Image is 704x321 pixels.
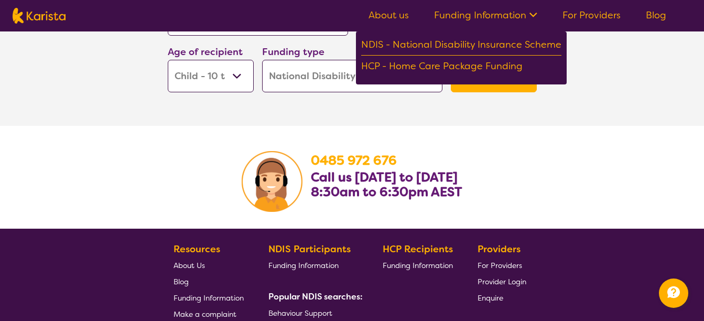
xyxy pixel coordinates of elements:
b: HCP Recipients [383,243,453,255]
a: Funding Information [268,257,359,273]
a: About us [369,9,409,22]
button: Channel Menu [659,279,688,308]
div: NDIS - National Disability Insurance Scheme [361,37,561,56]
b: Resources [174,243,220,255]
b: NDIS Participants [268,243,351,255]
a: About Us [174,257,244,273]
a: Blog [646,9,666,22]
span: Funding Information [174,293,244,303]
a: 0485 972 676 [311,152,397,169]
b: 8:30am to 6:30pm AEST [311,184,462,200]
label: Age of recipient [168,46,243,58]
img: Karista logo [13,8,66,24]
a: Funding Information [383,257,453,273]
b: Popular NDIS searches: [268,291,363,302]
div: HCP - Home Care Package Funding [361,58,561,77]
a: Enquire [478,290,526,306]
a: Funding Information [174,290,244,306]
span: Blog [174,277,189,286]
span: About Us [174,261,205,270]
span: Funding Information [383,261,453,270]
span: Make a complaint [174,309,236,319]
span: Enquire [478,293,503,303]
a: For Providers [562,9,621,22]
img: Karista Client Service [242,151,302,212]
a: Provider Login [478,273,526,290]
span: Behaviour Support [268,308,332,318]
a: Funding Information [434,9,537,22]
label: Funding type [262,46,324,58]
b: Providers [478,243,521,255]
a: Blog [174,273,244,290]
b: Call us [DATE] to [DATE] [311,169,458,186]
span: Funding Information [268,261,339,270]
span: Provider Login [478,277,526,286]
span: For Providers [478,261,522,270]
a: Behaviour Support [268,305,359,321]
a: For Providers [478,257,526,273]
